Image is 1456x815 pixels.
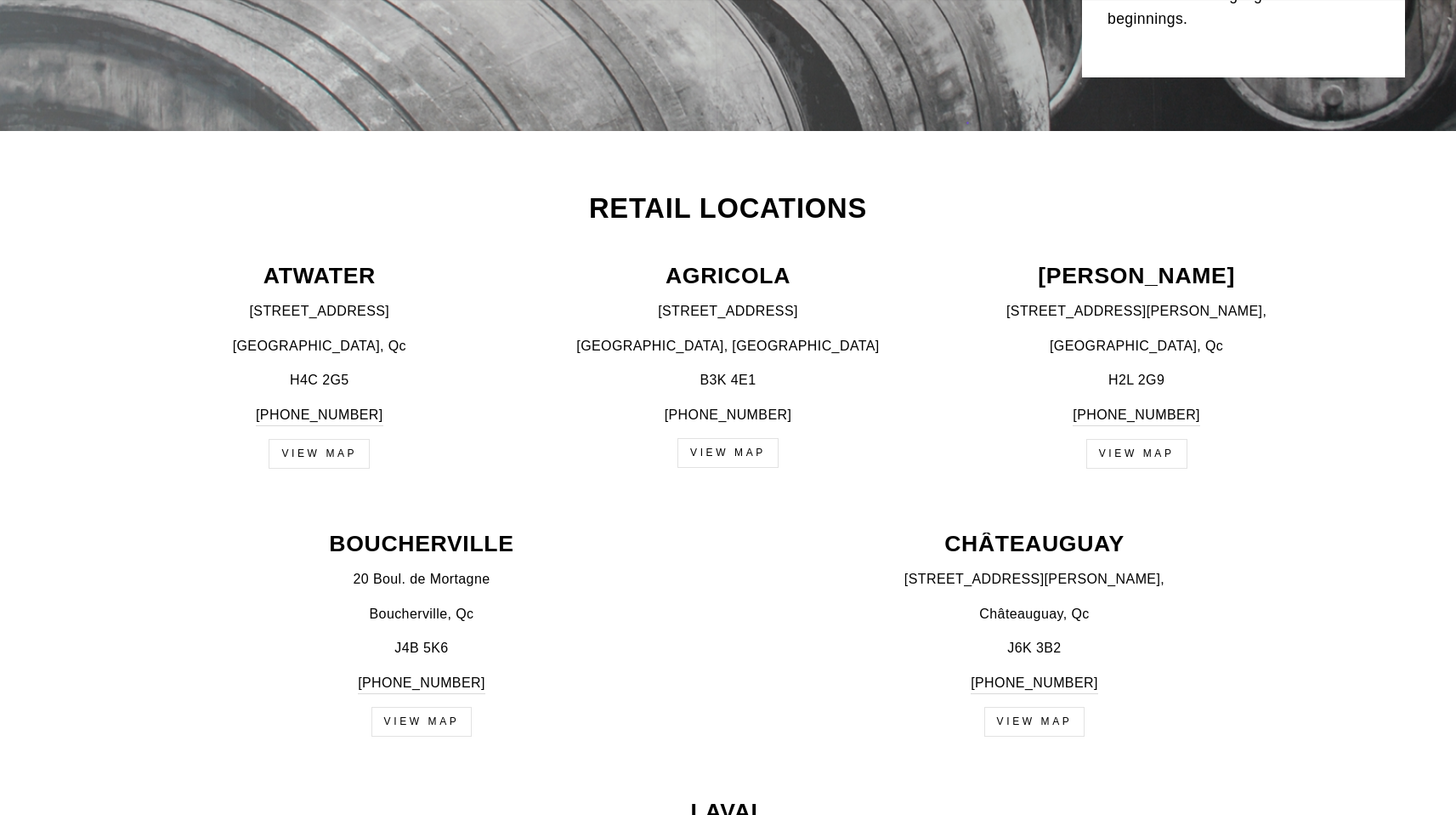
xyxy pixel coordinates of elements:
p: [GEOGRAPHIC_DATA], Qc [942,335,1332,357]
a: VIEW MAP [677,438,779,468]
a: [PHONE_NUMBER] [1073,404,1200,427]
a: view map [1086,439,1187,469]
p: J4B 5K6 [125,637,719,659]
p: [STREET_ADDRESS] [533,300,923,322]
p: Châteauguay, Qc [738,603,1332,625]
p: J6K 3B2 [738,637,1332,659]
a: [PHONE_NUMBER] [971,672,1098,695]
a: [PHONE_NUMBER] [256,404,383,427]
p: [STREET_ADDRESS] [125,300,515,322]
p: ATWATER [125,265,515,288]
p: CHÂTEAUGUAY [738,533,1332,556]
a: view map [371,707,473,737]
p: 20 Boul. de Mortagne [125,568,719,590]
p: [PHONE_NUMBER] [533,404,923,426]
h2: Retail Locations [125,195,1332,223]
p: [STREET_ADDRESS][PERSON_NAME], [942,300,1332,322]
p: [STREET_ADDRESS][PERSON_NAME], [738,568,1332,590]
p: [GEOGRAPHIC_DATA], [GEOGRAPHIC_DATA] [533,335,923,357]
p: Boucherville, Qc [125,603,719,625]
p: AGRICOLA [533,265,923,288]
p: H4C 2G5 [125,369,515,391]
a: view map [984,707,1085,737]
p: BOUCHERVILLE [125,533,719,556]
p: H2L 2G9 [942,369,1332,391]
p: B3K 4E1 [533,369,923,391]
a: [PHONE_NUMBER] [358,672,485,695]
p: [GEOGRAPHIC_DATA], Qc [125,335,515,357]
p: [PERSON_NAME] [942,265,1332,288]
a: VIEW MAP [269,439,370,469]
